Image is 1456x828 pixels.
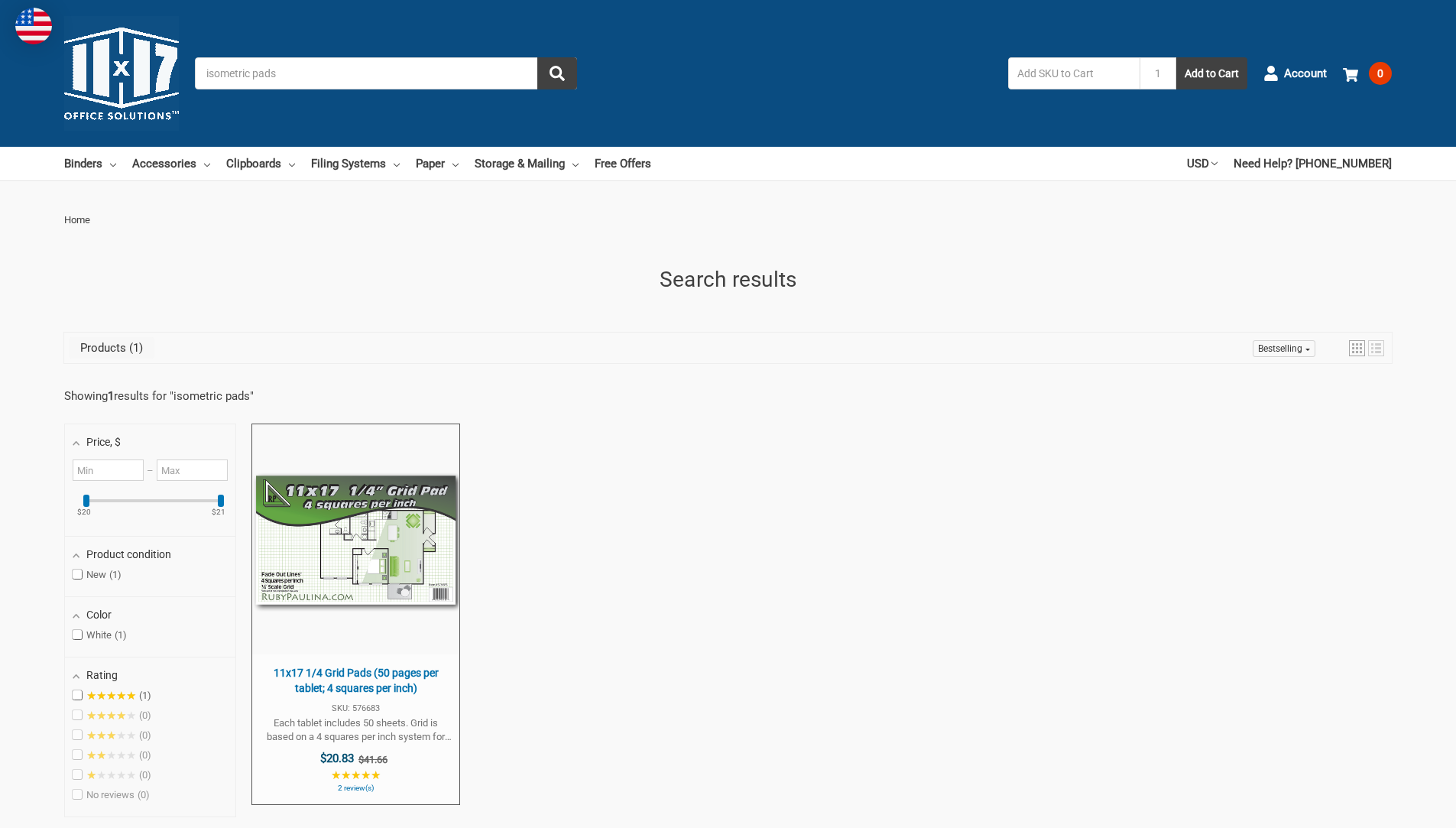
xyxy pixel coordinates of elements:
[595,147,651,180] a: Free Offers
[1284,65,1327,83] span: Account
[64,147,116,180] a: Binders
[64,264,1392,296] h1: Search results
[86,769,136,781] span: ★★★★★
[358,754,388,765] span: $41.66
[73,789,150,801] span: No reviews
[260,666,452,696] span: 11x17 1/4 Grid Pads (50 pages per tablet; 4 squares per inch)
[64,214,90,226] span: Home
[110,436,121,448] span: , $
[1343,54,1392,93] a: 0
[64,389,254,403] div: Showing results for " "
[86,609,112,621] span: Color
[260,716,452,744] span: Each tablet includes 50 sheets. Grid is based on a 4 squares per inch system for accurate scale-a...
[139,690,151,701] span: 1
[73,459,144,481] input: Minimum value
[132,147,210,180] a: Accessories
[86,436,121,448] span: Price
[73,569,122,581] span: New
[1234,147,1392,180] a: Need Help? [PHONE_NUMBER]
[157,459,228,481] input: Maximum value
[173,389,250,403] a: isometric pads
[475,147,579,180] a: Storage & Mailing
[1263,54,1327,93] a: Account
[226,147,295,180] a: Clipboards
[1187,147,1218,180] a: USD
[1368,340,1384,356] a: View list mode
[73,629,127,641] span: White
[68,508,100,516] ins: $20
[1253,340,1315,357] a: Sort options
[126,341,143,355] span: 1
[109,569,122,580] span: 1
[86,729,136,742] span: ★★★★★
[252,424,459,804] a: 11x17 1/4 Grid Pads (50 pages per tablet; 4 squares per inch)
[86,690,136,702] span: ★★★★★
[115,629,127,641] span: 1
[86,548,171,560] span: Product condition
[139,709,151,721] span: 0
[1369,62,1392,85] span: 0
[1008,57,1140,89] input: Add SKU to Cart
[138,789,150,800] span: 0
[260,704,452,713] span: SKU: 576683
[139,769,151,781] span: 0
[86,749,136,761] span: ★★★★★
[64,16,179,131] img: 11x17.com
[86,669,118,681] span: Rating
[1258,343,1302,354] span: Bestselling
[69,337,154,359] a: View Products Tab
[320,752,354,765] span: $20.83
[108,389,114,403] b: 1
[1176,57,1247,89] button: Add to Cart
[195,57,577,89] input: Search by keyword, brand or SKU
[331,769,381,781] span: ★★★★★
[139,729,151,741] span: 0
[139,749,151,761] span: 0
[15,8,52,44] img: duty and tax information for United States
[311,147,400,180] a: Filing Systems
[260,784,452,792] span: 2 review(s)
[144,465,156,476] span: –
[416,147,459,180] a: Paper
[203,508,235,516] ins: $21
[1349,340,1365,356] a: View grid mode
[86,709,136,722] span: ★★★★★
